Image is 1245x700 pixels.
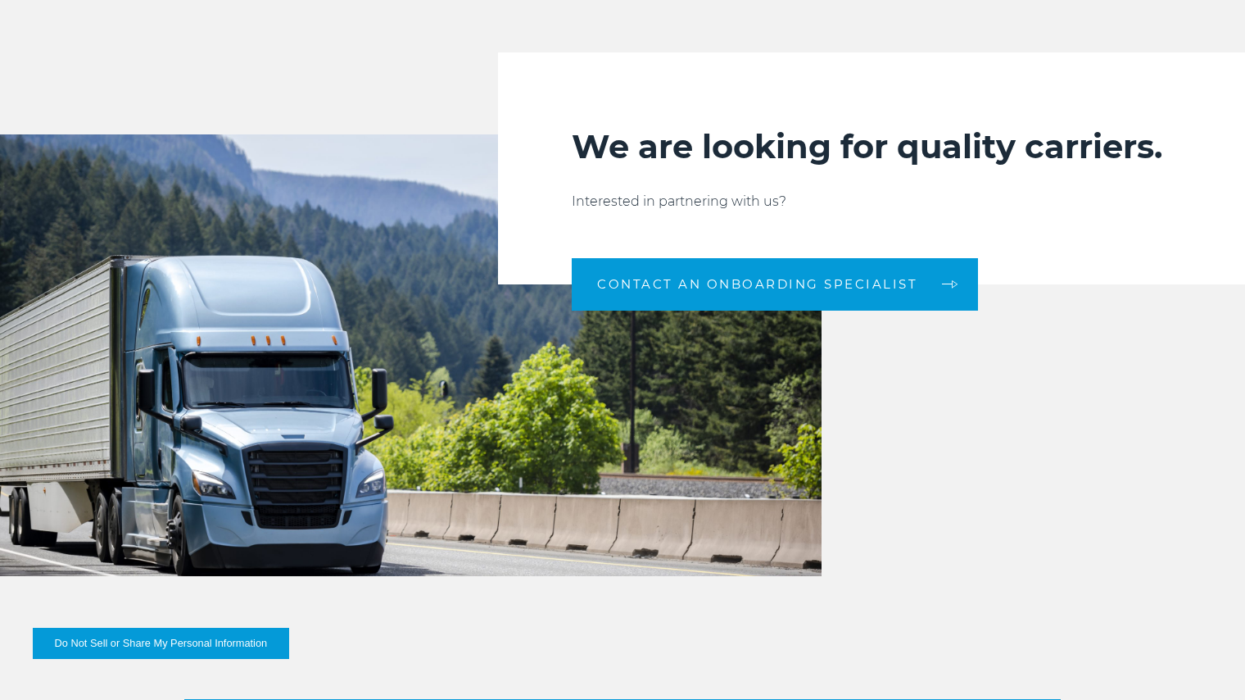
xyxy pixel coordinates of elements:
h2: We are looking for quality carriers. [572,126,1171,167]
p: Interested in partnering with us? [572,192,1171,211]
button: Do Not Sell or Share My Personal Information [33,628,289,659]
span: CONTACT AN ONBOARDING SPECIALIST [597,278,917,290]
iframe: Chat Widget [1163,621,1245,700]
a: CONTACT AN ONBOARDING SPECIALIST arrow arrow [572,258,978,311]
